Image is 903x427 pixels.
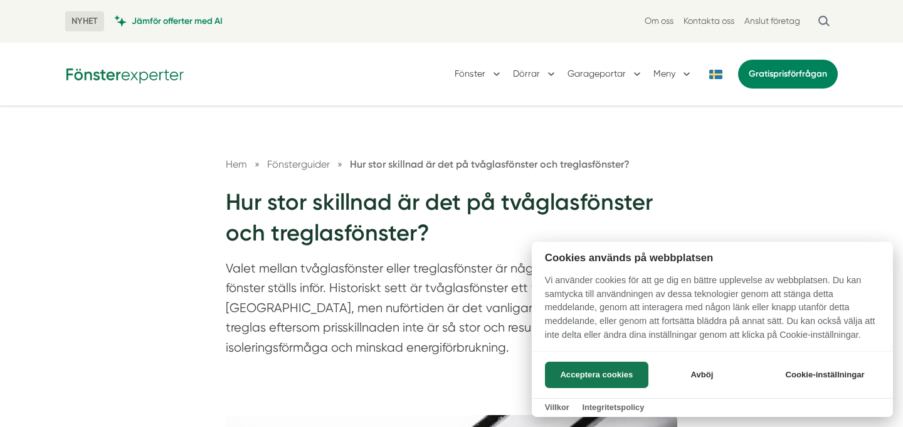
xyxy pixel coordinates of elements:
button: Acceptera cookies [545,362,648,388]
button: Cookie-inställningar [770,362,880,388]
h2: Cookies används på webbplatsen [532,252,893,264]
a: Villkor [545,403,569,412]
button: Avböj [652,362,752,388]
p: Vi använder cookies för att ge dig en bättre upplevelse av webbplatsen. Du kan samtycka till anvä... [532,274,893,350]
a: Integritetspolicy [582,403,644,412]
